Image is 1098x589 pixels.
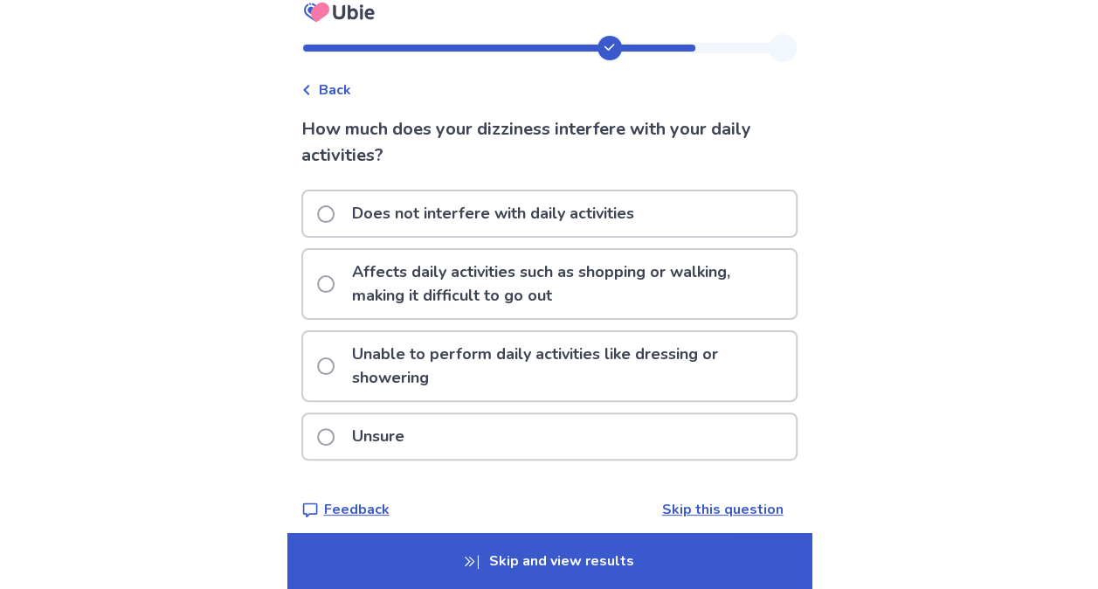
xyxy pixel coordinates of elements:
[662,500,784,519] a: Skip this question
[287,533,811,589] p: Skip and view results
[301,116,798,169] p: How much does your dizziness interfere with your daily activities?
[342,250,796,318] p: Affects daily activities such as shopping or walking, making it difficult to go out
[342,191,645,236] p: Does not interfere with daily activities
[324,499,390,520] p: Feedback
[301,499,390,520] a: Feedback
[319,80,351,100] span: Back
[342,414,415,459] p: Unsure
[342,332,796,400] p: Unable to perform daily activities like dressing or showering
